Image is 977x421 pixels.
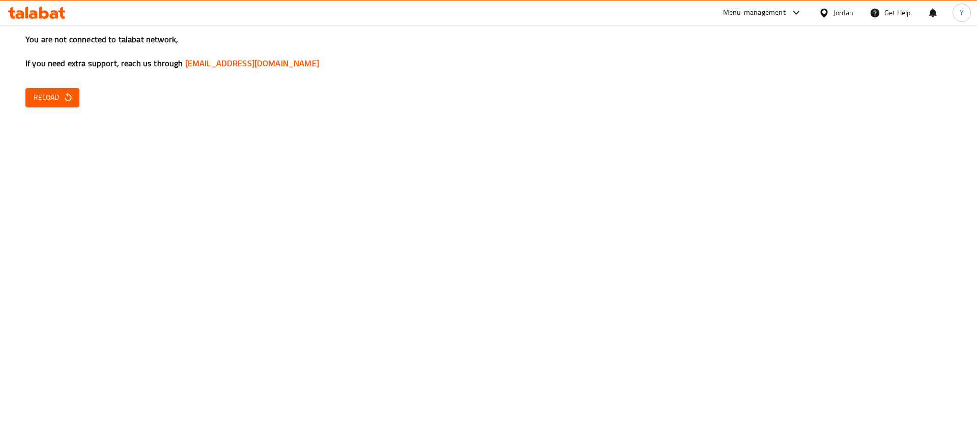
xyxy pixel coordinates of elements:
[25,88,79,107] button: Reload
[723,7,786,19] div: Menu-management
[34,91,71,104] span: Reload
[25,34,952,69] h3: You are not connected to talabat network, If you need extra support, reach us through
[960,7,964,18] span: Y
[834,7,853,18] div: Jordan
[185,55,319,71] a: [EMAIL_ADDRESS][DOMAIN_NAME]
